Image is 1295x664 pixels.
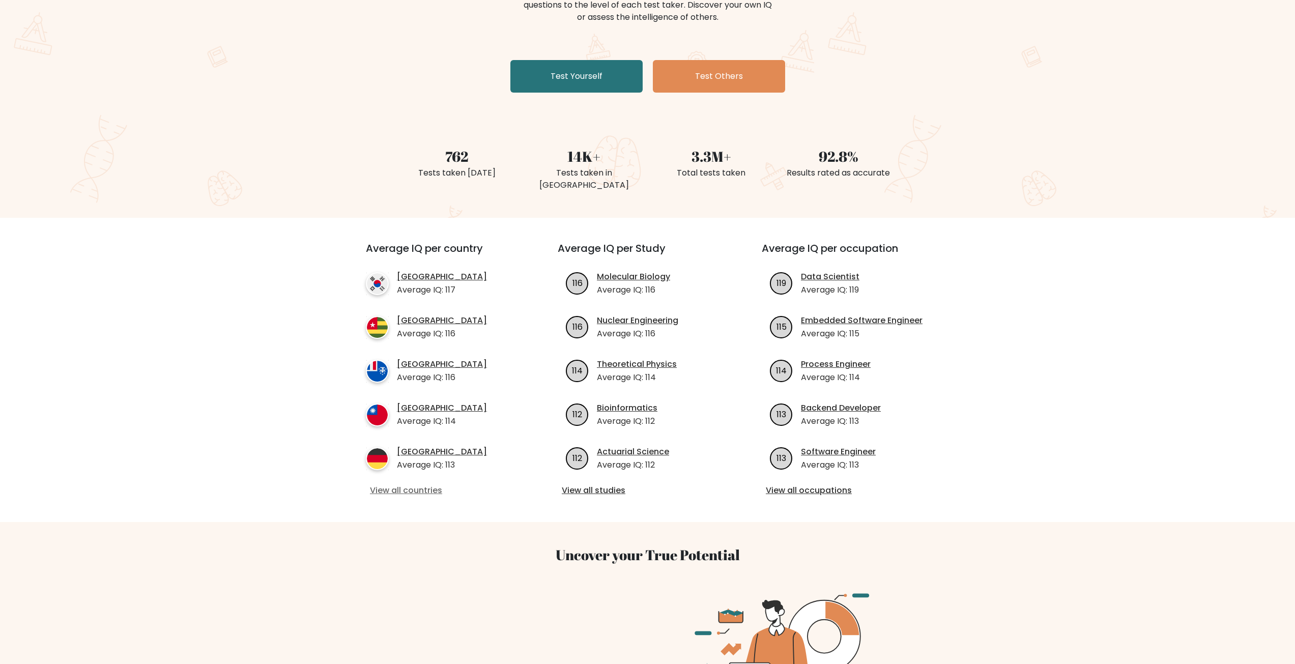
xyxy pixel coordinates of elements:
[654,167,769,179] div: Total tests taken
[572,364,583,376] text: 114
[597,415,657,427] p: Average IQ: 112
[597,314,678,327] a: Nuclear Engineering
[801,371,871,384] p: Average IQ: 114
[597,459,669,471] p: Average IQ: 112
[781,146,896,167] div: 92.8%
[527,146,642,167] div: 14K+
[366,272,389,295] img: country
[318,546,977,564] h3: Uncover your True Potential
[801,271,859,283] a: Data Scientist
[776,452,786,464] text: 113
[597,328,678,340] p: Average IQ: 116
[801,328,923,340] p: Average IQ: 115
[801,358,871,370] a: Process Engineer
[781,167,896,179] div: Results rated as accurate
[397,371,487,384] p: Average IQ: 116
[366,403,389,426] img: country
[366,316,389,339] img: country
[397,271,487,283] a: [GEOGRAPHIC_DATA]
[397,328,487,340] p: Average IQ: 116
[801,446,876,458] a: Software Engineer
[572,452,582,464] text: 112
[762,242,941,267] h3: Average IQ per occupation
[597,446,669,458] a: Actuarial Science
[397,459,487,471] p: Average IQ: 113
[766,484,937,497] a: View all occupations
[801,402,881,414] a: Backend Developer
[572,321,583,332] text: 116
[572,277,583,288] text: 116
[597,371,677,384] p: Average IQ: 114
[801,415,881,427] p: Average IQ: 113
[776,321,787,332] text: 115
[572,408,582,420] text: 112
[801,459,876,471] p: Average IQ: 113
[801,314,923,327] a: Embedded Software Engineer
[366,242,521,267] h3: Average IQ per country
[597,271,670,283] a: Molecular Biology
[597,284,670,296] p: Average IQ: 116
[399,167,514,179] div: Tests taken [DATE]
[776,408,786,420] text: 113
[558,242,737,267] h3: Average IQ per Study
[397,314,487,327] a: [GEOGRAPHIC_DATA]
[397,415,487,427] p: Average IQ: 114
[653,60,785,93] a: Test Others
[366,447,389,470] img: country
[510,60,643,93] a: Test Yourself
[597,358,677,370] a: Theoretical Physics
[801,284,859,296] p: Average IQ: 119
[397,358,487,370] a: [GEOGRAPHIC_DATA]
[397,446,487,458] a: [GEOGRAPHIC_DATA]
[527,167,642,191] div: Tests taken in [GEOGRAPHIC_DATA]
[399,146,514,167] div: 762
[366,360,389,383] img: country
[370,484,517,497] a: View all countries
[397,402,487,414] a: [GEOGRAPHIC_DATA]
[654,146,769,167] div: 3.3M+
[397,284,487,296] p: Average IQ: 117
[562,484,733,497] a: View all studies
[776,277,786,288] text: 119
[776,364,787,376] text: 114
[597,402,657,414] a: Bioinformatics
